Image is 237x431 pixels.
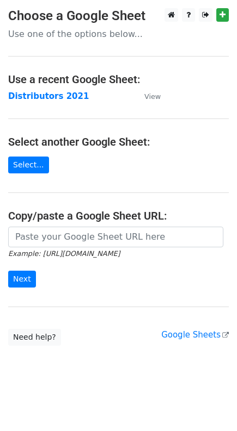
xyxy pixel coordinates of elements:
[8,209,229,222] h4: Copy/paste a Google Sheet URL:
[161,330,229,340] a: Google Sheets
[133,91,161,101] a: View
[8,135,229,148] h4: Select another Google Sheet:
[8,91,89,101] a: Distributors 2021
[8,227,223,247] input: Paste your Google Sheet URL here
[8,249,120,258] small: Example: [URL][DOMAIN_NAME]
[8,329,61,346] a: Need help?
[8,8,229,24] h3: Choose a Google Sheet
[8,28,229,40] p: Use one of the options below...
[144,92,161,101] small: View
[8,157,49,173] a: Select...
[8,73,229,86] h4: Use a recent Google Sheet:
[8,271,36,288] input: Next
